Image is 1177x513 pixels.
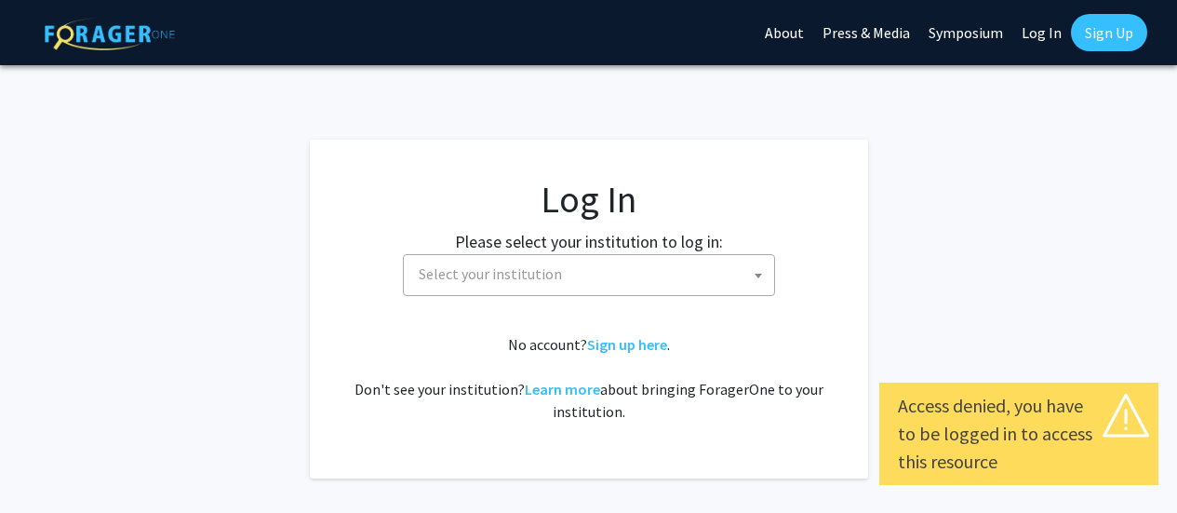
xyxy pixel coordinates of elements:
div: Access denied, you have to be logged in to access this resource [898,392,1140,476]
label: Please select your institution to log in: [455,229,723,254]
span: Select your institution [411,255,774,293]
a: Learn more about bringing ForagerOne to your institution [525,380,600,398]
a: Sign Up [1071,14,1147,51]
div: No account? . Don't see your institution? about bringing ForagerOne to your institution. [347,333,831,423]
img: ForagerOne Logo [45,18,175,50]
h1: Log In [347,177,831,222]
a: Sign up here [587,335,667,354]
span: Select your institution [403,254,775,296]
span: Select your institution [419,264,562,283]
